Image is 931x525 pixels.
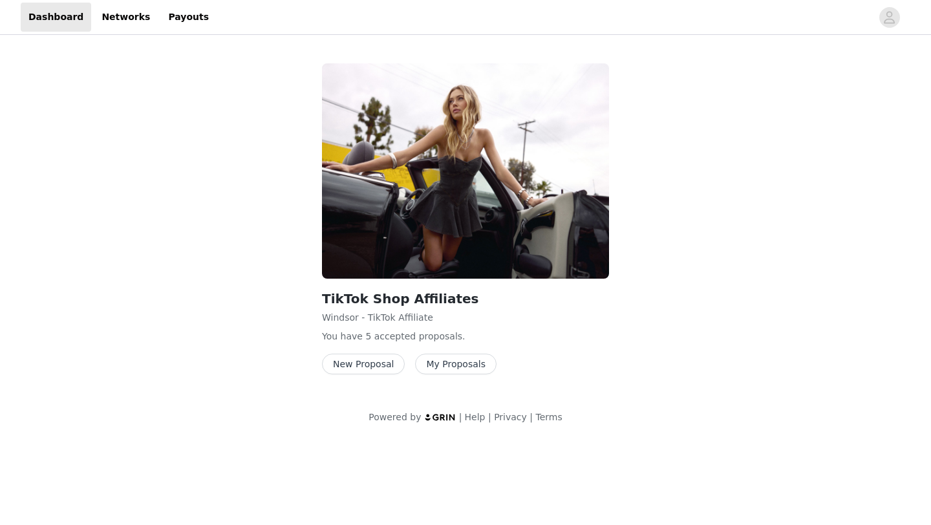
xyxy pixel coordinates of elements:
div: avatar [883,7,895,28]
a: Help [465,412,486,422]
a: Privacy [494,412,527,422]
span: Powered by [369,412,421,422]
a: Dashboard [21,3,91,32]
h2: TikTok Shop Affiliates [322,289,609,308]
button: My Proposals [415,354,497,374]
img: Windsor [322,63,609,279]
button: New Proposal [322,354,405,374]
a: Terms [535,412,562,422]
span: | [530,412,533,422]
span: | [488,412,491,422]
p: Windsor - TikTok Affiliate [322,311,609,325]
span: s [458,331,462,341]
a: Payouts [160,3,217,32]
p: You have 5 accepted proposal . [322,330,609,343]
img: logo [424,413,456,422]
span: | [459,412,462,422]
a: Networks [94,3,158,32]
